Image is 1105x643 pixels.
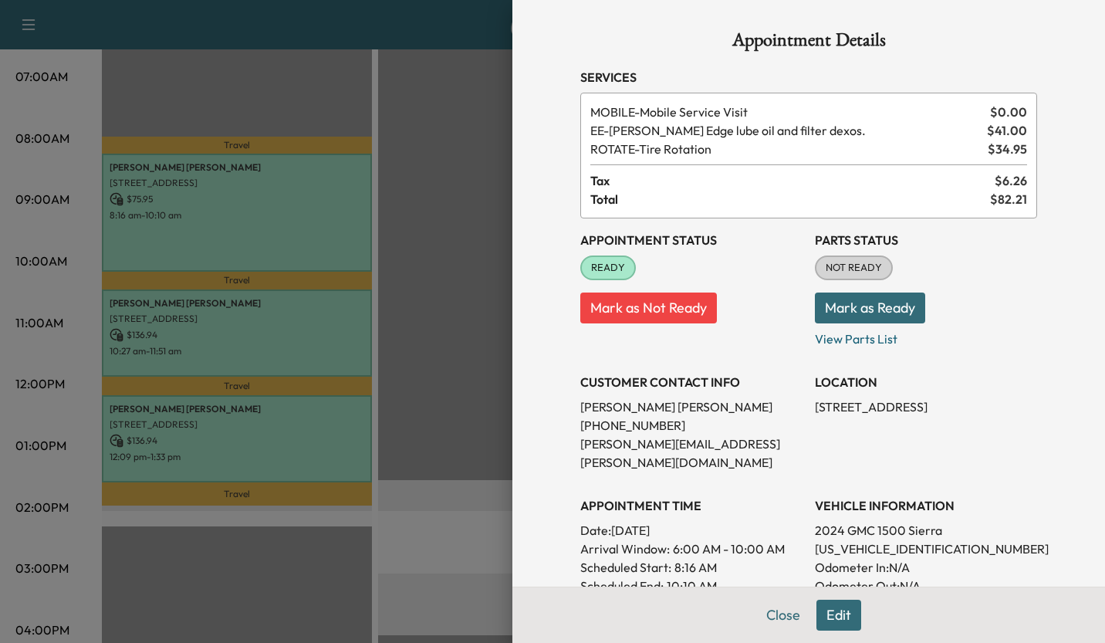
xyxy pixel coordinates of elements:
[815,558,1037,577] p: Odometer In: N/A
[580,68,1037,86] h3: Services
[815,496,1037,515] h3: VEHICLE INFORMATION
[580,435,803,472] p: [PERSON_NAME][EMAIL_ADDRESS][PERSON_NAME][DOMAIN_NAME]
[815,323,1037,348] p: View Parts List
[590,121,981,140] span: Ewing Edge lube oil and filter dexos.
[815,577,1037,595] p: Odometer Out: N/A
[990,190,1027,208] span: $ 82.21
[590,103,984,121] span: Mobile Service Visit
[815,373,1037,391] h3: LOCATION
[815,293,925,323] button: Mark as Ready
[815,521,1037,540] p: 2024 GMC 1500 Sierra
[580,496,803,515] h3: APPOINTMENT TIME
[580,521,803,540] p: Date: [DATE]
[815,540,1037,558] p: [US_VEHICLE_IDENTIFICATION_NUMBER]
[580,558,671,577] p: Scheduled Start:
[816,600,861,631] button: Edit
[990,103,1027,121] span: $ 0.00
[580,577,664,595] p: Scheduled End:
[582,260,634,276] span: READY
[667,577,717,595] p: 10:10 AM
[673,540,785,558] span: 6:00 AM - 10:00 AM
[987,121,1027,140] span: $ 41.00
[580,31,1037,56] h1: Appointment Details
[590,171,995,190] span: Tax
[590,190,990,208] span: Total
[815,398,1037,416] p: [STREET_ADDRESS]
[590,140,982,158] span: Tire Rotation
[580,540,803,558] p: Arrival Window:
[995,171,1027,190] span: $ 6.26
[580,398,803,416] p: [PERSON_NAME] [PERSON_NAME]
[580,293,717,323] button: Mark as Not Ready
[580,416,803,435] p: [PHONE_NUMBER]
[988,140,1027,158] span: $ 34.95
[580,231,803,249] h3: Appointment Status
[674,558,717,577] p: 8:16 AM
[815,231,1037,249] h3: Parts Status
[816,260,891,276] span: NOT READY
[756,600,810,631] button: Close
[580,373,803,391] h3: CUSTOMER CONTACT INFO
